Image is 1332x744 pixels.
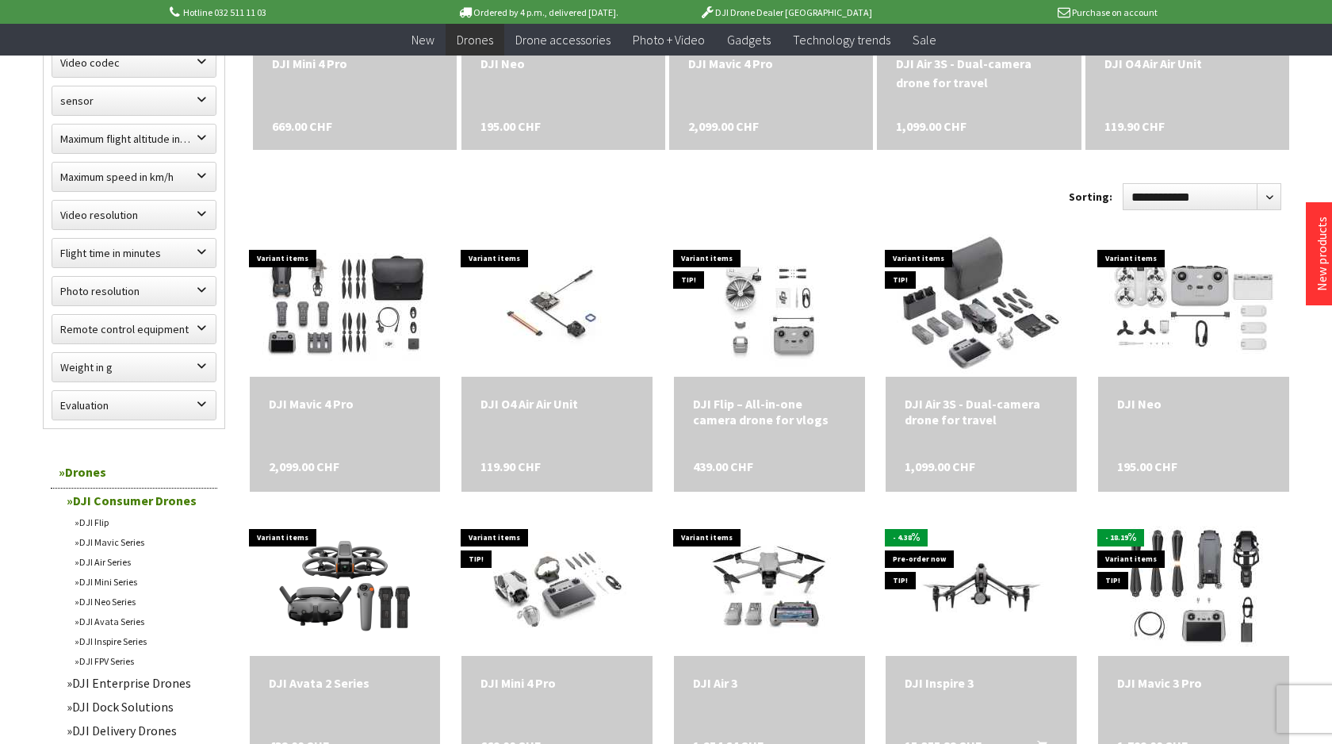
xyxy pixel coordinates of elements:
[52,201,216,229] label: Video resolution
[1072,6,1158,18] font: Purchase on account
[1117,458,1177,474] font: 195.00 CHF
[715,6,872,18] font: DJI Drone Dealer [GEOGRAPHIC_DATA]
[905,458,975,474] font: 1,099.00 CHF
[60,322,189,336] font: Remote control equipment
[480,458,541,474] font: 119.90 CHF
[622,24,716,56] a: Photo + Video
[674,234,864,377] img: DJI Flip – All-in-one camera drone for vlogs
[67,552,217,572] a: DJI Air Series
[52,125,216,153] label: Maximum flight altitude in meters
[67,512,217,532] a: DJI Flip
[1117,396,1270,412] a: DJI Neo 195.00 CHF
[411,32,434,48] font: New
[52,391,216,420] label: Evaluation
[480,56,525,71] font: DJI Neo
[693,458,753,474] font: 439.00 CHF
[79,635,147,647] font: DJI Inspire Series
[72,723,177,738] font: DJI Delivery Drones
[1117,675,1270,691] a: DJI Mavic 3 Pro 1,799.00 CHF
[1104,513,1283,656] img: DJI Mavic 3 Pro
[79,536,144,548] font: DJI Mavic Series
[72,675,191,691] font: DJI Enterprise Drones
[67,572,217,592] a: DJI Mini Series
[1104,54,1270,73] a: DJI O4 Air Air Unit 119.90 CHF
[515,32,610,48] font: Drone accessories
[693,675,737,691] font: DJI Air 3
[446,24,504,56] a: Drones
[1314,217,1330,291] a: New products
[269,396,422,412] a: DJI Mavic 4 Pro 2,099.00 CHF
[480,118,541,134] font: 195.00 CHF
[468,513,646,656] img: DJI Mini 4 Pro
[896,54,1062,92] a: DJI Air 3S - Dual-camera drone for travel 1,099.00 CHF
[1117,396,1162,412] font: DJI Neo
[905,396,1058,428] a: DJI Air 3S - Dual-camera drone for travel 1,099.00 CHF
[782,24,901,56] a: Technology trends
[269,458,339,474] font: 2,099.00 CHF
[67,532,217,552] a: DJI Mavic Series
[60,94,94,108] font: sensor
[72,699,174,715] font: DJI Dock Solutions
[79,596,136,608] font: DJI Neo Series
[73,493,197,508] font: DJI Consumer Drones
[688,54,854,73] a: DJI Mavic 4 Pro 2,099.00 CHF
[60,284,140,298] font: Photo resolution
[52,315,216,343] label: Remote control equipment
[1109,234,1278,377] img: DJI Neo
[896,118,966,134] font: 1,099.00 CHF
[59,695,217,719] a: DJI Dock Solutions
[269,675,369,691] font: DJI Avata 2 Series
[896,56,1032,90] font: DJI Air 3S - Dual-camera drone for travel
[1069,190,1112,204] font: Sorting:
[79,516,109,528] font: DJI Flip
[886,531,1077,639] img: DJI Inspire 3
[272,56,347,71] font: DJI Mini 4 Pro
[480,675,556,691] font: DJI Mini 4 Pro
[688,56,773,71] font: DJI Mavic 4 Pro
[905,675,974,691] font: DJI Inspire 3
[716,24,782,56] a: Gadgets
[698,513,840,656] img: DJI Air 3
[633,32,705,48] font: Photo + Video
[693,675,846,691] a: DJI Air 3 1,254.64 CHF
[59,489,217,512] a: DJI Consumer Drones
[897,234,1066,377] img: DJI Air 3S - Dual-camera drone for travel
[59,671,217,695] a: DJI Enterprise Drones
[60,56,120,70] font: Video codec
[688,118,759,134] font: 2,099.00 CHF
[67,631,217,651] a: DJI Inspire Series
[272,118,332,134] font: 669.00 CHF
[60,170,174,184] font: Maximum speed in km/h
[905,675,1058,691] a: DJI Inspire 3 15,355.82 CHF Add to Cart
[52,48,216,77] label: Video codec
[67,592,217,612] a: DJI Neo Series
[480,396,633,412] a: DJI O4 Air Air Unit 119.90 CHF
[79,616,144,627] font: DJI Avata Series
[693,396,846,428] a: DJI Flip – All-in-one camera drone for vlogs 439.00 CHF
[504,24,622,56] a: Drone accessories
[473,6,618,18] font: Ordered by 4 p.m., delivered [DATE].
[913,32,936,48] font: Sale
[79,655,134,667] font: DJI FPV Series
[67,651,217,671] a: DJI FPV Series
[462,234,653,377] img: DJI O4 Air Air Unit
[480,396,578,412] font: DJI O4 Air Air Unit
[793,32,890,48] font: Technology trends
[52,163,216,191] label: Maximum speed in km/h
[480,54,646,73] a: DJI Neo 195.00 CHF
[51,456,217,489] a: Drones
[1104,56,1202,71] font: DJI O4 Air Air Unit
[79,556,131,568] font: DJI Air Series
[269,675,422,691] a: DJI Avata 2 Series 432.00 CHF
[901,24,947,56] a: Sale
[274,513,416,656] img: DJI Avata 2 Series
[400,24,446,56] a: New
[52,239,216,267] label: Flight time in minutes
[250,234,440,377] img: DJI Mavic 4 Pro
[183,6,266,18] font: Hotline 032 511 11 03
[480,675,633,691] a: DJI Mini 4 Pro 669.00 CHF
[67,612,217,631] a: DJI Avata Series
[52,277,216,305] label: Photo resolution
[52,86,216,115] label: sensor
